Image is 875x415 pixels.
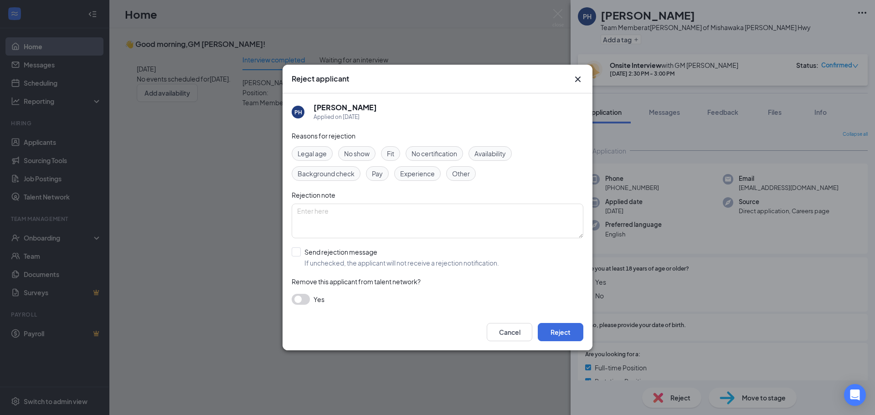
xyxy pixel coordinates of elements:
[400,169,435,179] span: Experience
[314,113,377,122] div: Applied on [DATE]
[344,149,370,159] span: No show
[294,108,302,116] div: PH
[292,74,349,84] h3: Reject applicant
[452,169,470,179] span: Other
[314,102,377,113] h5: [PERSON_NAME]
[372,169,383,179] span: Pay
[298,149,327,159] span: Legal age
[292,132,355,140] span: Reasons for rejection
[487,323,532,341] button: Cancel
[387,149,394,159] span: Fit
[292,191,335,199] span: Rejection note
[474,149,506,159] span: Availability
[572,74,583,85] button: Close
[412,149,457,159] span: No certification
[538,323,583,341] button: Reject
[292,277,421,286] span: Remove this applicant from talent network?
[572,74,583,85] svg: Cross
[298,169,355,179] span: Background check
[314,294,324,305] span: Yes
[844,384,866,406] div: Open Intercom Messenger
